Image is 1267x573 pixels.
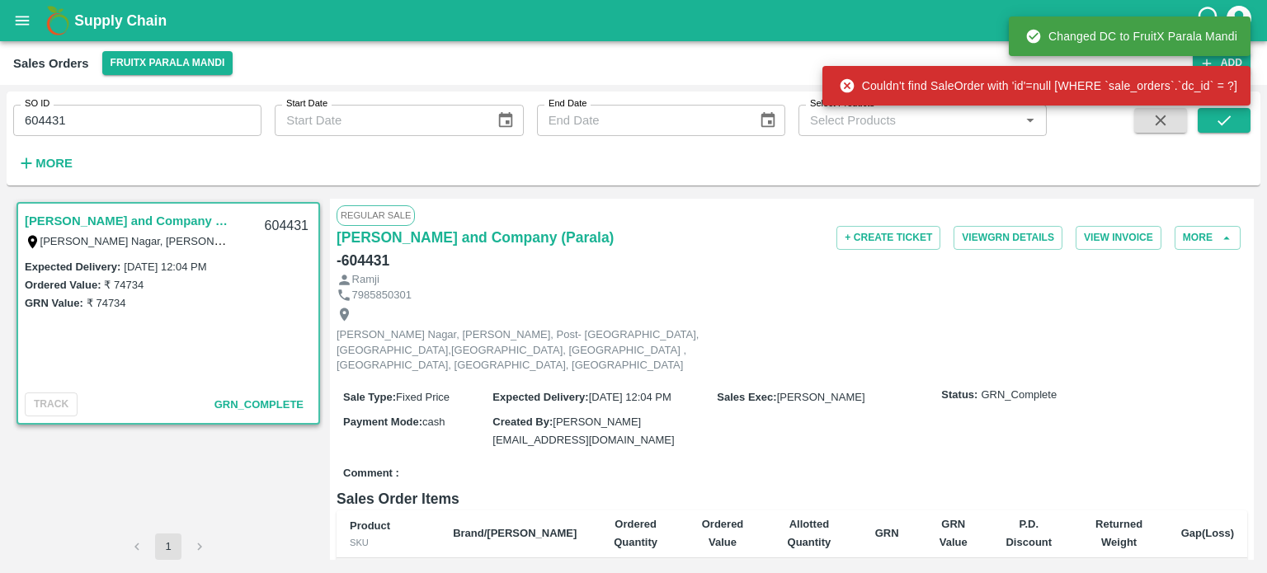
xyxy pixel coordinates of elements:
b: Product [350,519,390,532]
button: + Create Ticket [836,226,940,250]
a: [PERSON_NAME] and Company (Parala) [337,226,614,249]
b: Brand/[PERSON_NAME] [453,527,577,539]
button: Choose date [490,105,521,136]
input: End Date [537,105,746,136]
img: logo [41,4,74,37]
span: [PERSON_NAME] [777,391,865,403]
b: Allotted Quantity [788,518,831,548]
span: [PERSON_NAME][EMAIL_ADDRESS][DOMAIN_NAME] [492,416,674,446]
span: Fixed Price [396,391,450,403]
h6: Sales Order Items [337,487,1247,510]
label: Comment : [343,466,399,481]
b: Supply Chain [74,12,167,29]
div: Changed DC to FruitX Parala Mandi [1025,21,1237,51]
span: GRN_Complete [981,387,1057,403]
div: 604431 [255,207,318,246]
nav: pagination navigation [121,533,215,560]
label: End Date [549,97,586,110]
label: Ordered Value: [25,279,101,291]
b: Returned Weight [1095,518,1142,548]
div: SKU [350,535,426,550]
label: Select Products [810,97,874,110]
p: [PERSON_NAME] Nagar, [PERSON_NAME], Post- [GEOGRAPHIC_DATA], [GEOGRAPHIC_DATA],[GEOGRAPHIC_DATA],... [337,327,708,373]
label: Created By : [492,416,553,428]
label: Start Date [286,97,327,110]
button: Open [1020,110,1041,131]
label: Payment Mode : [343,416,422,428]
div: Sales Orders [13,53,89,74]
b: Ordered Quantity [614,518,657,548]
b: Gap(Loss) [1181,527,1234,539]
p: 7985850301 [352,288,412,303]
span: Regular Sale [337,205,415,225]
label: [DATE] 12:04 PM [124,261,206,273]
button: open drawer [3,2,41,40]
div: account of current user [1224,3,1254,38]
span: [DATE] 12:04 PM [589,391,671,403]
button: page 1 [155,533,181,560]
h6: - 604431 [337,249,389,272]
label: ₹ 74734 [87,297,126,309]
label: Sales Exec : [717,391,776,403]
b: GRN [875,527,899,539]
label: Expected Delivery : [492,391,588,403]
strong: More [35,157,73,170]
button: ViewGRN Details [954,226,1062,250]
p: Ramji [352,272,379,288]
button: View Invoice [1076,226,1161,250]
span: cash [422,416,445,428]
span: GRN_Complete [214,398,304,411]
label: GRN Value: [25,297,83,309]
b: GRN Value [940,518,968,548]
label: [PERSON_NAME] Nagar, [PERSON_NAME], Post- [GEOGRAPHIC_DATA], [GEOGRAPHIC_DATA],[GEOGRAPHIC_DATA],... [40,234,1105,247]
label: Sale Type : [343,391,396,403]
b: Ordered Value [702,518,744,548]
button: Choose date [752,105,784,136]
label: ₹ 74734 [104,279,144,291]
label: Status: [941,387,977,403]
a: [PERSON_NAME] and Company (Parala) [25,210,231,232]
div: customer-support [1195,6,1224,35]
label: SO ID [25,97,49,110]
div: Couldn't find SaleOrder with 'id'=null [WHERE `sale_orders`.`dc_id` = ?] [839,71,1237,101]
label: Expected Delivery : [25,261,120,273]
input: Enter SO ID [13,105,261,136]
button: More [1175,226,1241,250]
a: Supply Chain [74,9,1195,32]
input: Select Products [803,110,1015,131]
button: Select DC [102,51,233,75]
b: P.D. Discount [1006,518,1052,548]
button: More [13,149,77,177]
input: Start Date [275,105,483,136]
